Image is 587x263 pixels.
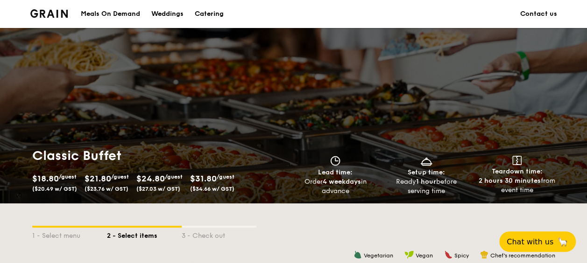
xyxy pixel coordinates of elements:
[32,228,107,241] div: 1 - Select menu
[416,178,436,186] strong: 1 hour
[30,9,68,18] img: Grain
[32,147,290,164] h1: Classic Buffet
[32,186,77,192] span: ($20.49 w/ GST)
[416,252,433,259] span: Vegan
[490,252,555,259] span: Chef's recommendation
[328,156,342,166] img: icon-clock.2db775ea.svg
[190,186,234,192] span: ($34.66 w/ GST)
[136,173,165,184] span: $24.80
[404,250,414,259] img: icon-vegan.f8ff3823.svg
[85,186,128,192] span: ($23.76 w/ GST)
[408,168,445,176] span: Setup time:
[454,252,469,259] span: Spicy
[217,173,234,180] span: /guest
[136,186,180,192] span: ($27.03 w/ GST)
[480,250,488,259] img: icon-chef-hat.a58ddaea.svg
[354,250,362,259] img: icon-vegetarian.fe4039eb.svg
[107,228,182,241] div: 2 - Select items
[294,177,377,196] div: Order in advance
[557,236,568,247] span: 🦙
[475,176,559,195] div: from event time
[85,173,111,184] span: $21.80
[479,177,541,185] strong: 2 hours 30 minutes
[364,252,393,259] span: Vegetarian
[59,173,77,180] span: /guest
[512,156,522,165] img: icon-teardown.65201eee.svg
[111,173,129,180] span: /guest
[182,228,256,241] div: 3 - Check out
[190,173,217,184] span: $31.80
[492,167,543,175] span: Teardown time:
[318,168,353,176] span: Lead time:
[499,231,576,252] button: Chat with us🦙
[30,9,68,18] a: Logotype
[165,173,183,180] span: /guest
[507,237,553,246] span: Chat with us
[32,173,59,184] span: $18.80
[384,177,468,196] div: Ready before serving time
[444,250,453,259] img: icon-spicy.37a8142b.svg
[322,178,361,186] strong: 4 weekdays
[419,156,433,166] img: icon-dish.430c3a2e.svg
